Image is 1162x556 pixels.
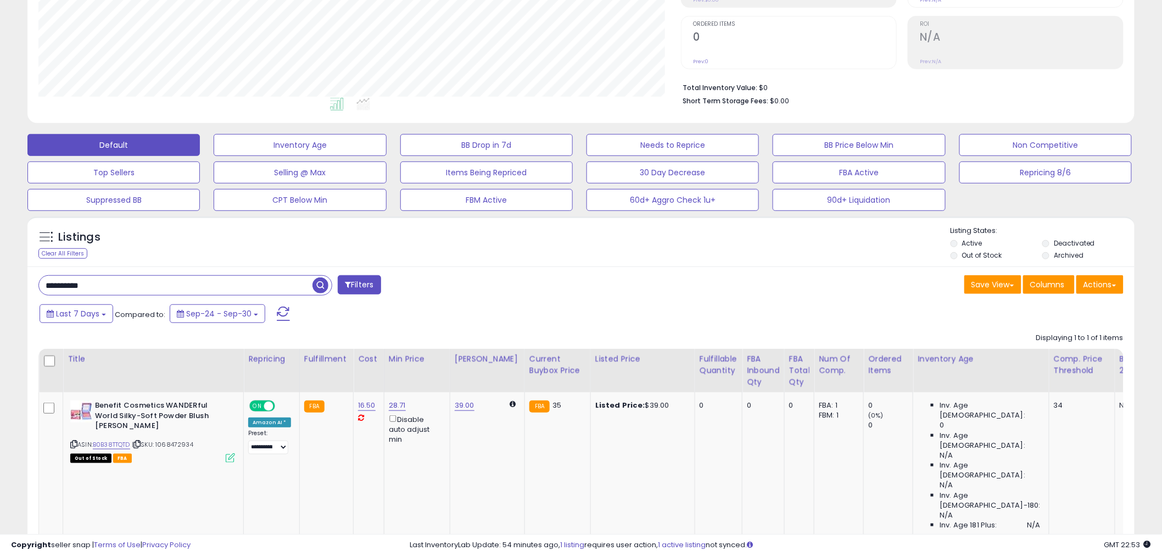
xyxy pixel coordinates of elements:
a: 28.71 [389,400,406,411]
p: Listing States: [951,226,1135,236]
button: Inventory Age [214,134,386,156]
label: Archived [1054,251,1083,260]
span: 0 [940,420,944,430]
span: OFF [273,402,291,411]
span: N/A [940,451,953,460]
small: Prev: N/A [920,58,941,65]
div: Clear All Filters [38,248,87,259]
a: 16.50 [358,400,376,411]
a: Terms of Use [94,540,141,550]
small: FBA [304,401,325,413]
div: N/A [1120,401,1156,410]
span: All listings that are currently out of stock and unavailable for purchase on Amazon [70,454,111,463]
div: 34 [1054,401,1107,410]
button: Last 7 Days [40,304,113,323]
div: Current Buybox Price [529,353,586,376]
button: Save View [964,275,1021,294]
span: Inv. Age [DEMOGRAPHIC_DATA]: [940,431,1040,451]
div: Min Price [389,353,445,365]
b: Total Inventory Value: [683,83,757,92]
a: 1 active listing [658,540,706,550]
h2: N/A [920,31,1123,46]
span: Columns [1030,279,1065,290]
div: 0 [868,420,913,430]
button: 90d+ Liquidation [773,189,945,211]
div: $39.00 [595,401,686,410]
label: Deactivated [1054,238,1095,248]
span: Inv. Age [DEMOGRAPHIC_DATA]: [940,460,1040,480]
span: ROI [920,21,1123,27]
div: Disable auto adjust min [389,413,442,444]
button: Actions [1076,275,1124,294]
label: Active [962,238,982,248]
div: Fulfillment [304,353,349,365]
button: Needs to Reprice [586,134,759,156]
div: Comp. Price Threshold [1054,353,1110,376]
button: BB Price Below Min [773,134,945,156]
div: Repricing [248,353,295,365]
div: Amazon AI * [248,418,291,427]
button: Filters [338,275,381,294]
small: Prev: 0 [693,58,708,65]
span: N/A [1027,520,1040,530]
div: 0 [747,401,776,410]
button: Columns [1023,275,1075,294]
strong: Copyright [11,540,51,550]
div: Num of Comp. [819,353,859,376]
div: BB Share 24h. [1120,353,1160,376]
div: 0 [868,401,913,410]
a: 1 listing [561,540,585,550]
span: FBA [113,454,132,463]
span: Inv. Age [DEMOGRAPHIC_DATA]-180: [940,491,1040,510]
span: Last 7 Days [56,308,99,319]
div: Displaying 1 to 1 of 1 items [1036,333,1124,343]
div: Last InventoryLab Update: 54 minutes ago, requires user action, not synced. [410,540,1151,551]
button: CPT Below Min [214,189,386,211]
span: Ordered Items [693,21,896,27]
button: Top Sellers [27,162,200,184]
button: Suppressed BB [27,189,200,211]
a: Privacy Policy [142,540,191,550]
div: Cost [358,353,379,365]
small: FBA [529,401,550,413]
div: Fulfillable Quantity [700,353,738,376]
span: Inv. Age [DEMOGRAPHIC_DATA]: [940,401,1040,420]
button: FBM Active [400,189,573,211]
button: Sep-24 - Sep-30 [170,304,265,323]
span: N/A [940,480,953,490]
div: 0 [789,401,806,410]
img: 41SdZkLYZxL._SL40_.jpg [70,401,92,422]
button: Repricing 8/6 [959,162,1132,184]
button: 60d+ Aggro Check 1u+ [586,189,759,211]
span: N/A [940,510,953,520]
div: seller snap | | [11,540,191,551]
a: B0B38TTQTD [93,440,130,449]
small: (0%) [868,411,884,420]
div: Inventory Age [918,353,1044,365]
h5: Listings [58,230,100,245]
span: Inv. Age 181 Plus: [940,520,997,530]
div: Listed Price [595,353,690,365]
div: Preset: [248,430,291,454]
div: 0 [700,401,734,410]
a: 39.00 [455,400,474,411]
div: ASIN: [70,401,235,462]
b: Benefit Cosmetics WANDERful World Silky-Soft Powder Blush [PERSON_NAME] [95,401,228,434]
button: FBA Active [773,162,945,184]
span: 35 [552,400,561,410]
span: $0.00 [770,96,789,106]
button: Default [27,134,200,156]
div: FBA Total Qty [789,353,810,388]
button: 30 Day Decrease [586,162,759,184]
span: Sep-24 - Sep-30 [186,308,252,319]
div: FBA: 1 [819,401,855,410]
div: Title [68,353,239,365]
b: Short Term Storage Fees: [683,96,768,105]
b: Listed Price: [595,400,645,410]
label: Out of Stock [962,251,1002,260]
span: | SKU: 1068472934 [132,440,193,449]
span: 2025-10-8 22:53 GMT [1104,540,1151,550]
button: Non Competitive [959,134,1132,156]
button: Selling @ Max [214,162,386,184]
span: Compared to: [115,309,165,320]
